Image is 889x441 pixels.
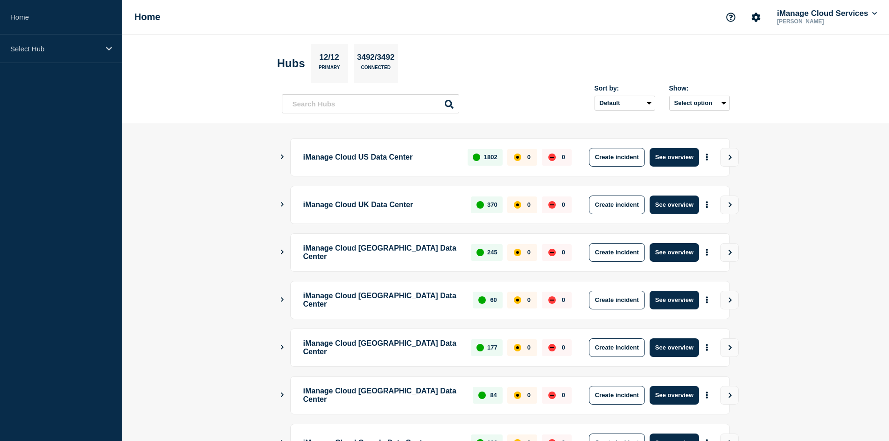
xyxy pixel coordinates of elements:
button: View [720,291,739,309]
button: View [720,338,739,357]
button: More actions [701,148,713,166]
button: Create incident [589,148,645,167]
p: iManage Cloud [GEOGRAPHIC_DATA] Data Center [303,243,461,262]
h1: Home [134,12,161,22]
div: affected [514,154,521,161]
p: 12/12 [316,53,343,65]
div: up [476,249,484,256]
div: up [476,344,484,351]
p: iManage Cloud [GEOGRAPHIC_DATA] Data Center [303,338,461,357]
button: More actions [701,339,713,356]
p: 0 [562,201,565,208]
button: See overview [650,148,699,167]
div: up [478,392,486,399]
p: Primary [319,65,340,75]
div: up [473,154,480,161]
button: Account settings [746,7,766,27]
p: 0 [527,249,531,256]
div: down [548,154,556,161]
button: See overview [650,291,699,309]
p: 0 [527,201,531,208]
button: Support [721,7,741,27]
div: up [478,296,486,304]
button: Create incident [589,196,645,214]
p: 0 [562,392,565,399]
button: See overview [650,196,699,214]
p: 0 [527,154,531,161]
button: See overview [650,338,699,357]
button: View [720,243,739,262]
div: down [548,249,556,256]
p: 370 [487,201,497,208]
div: affected [514,392,521,399]
p: 60 [490,296,497,303]
p: iManage Cloud [GEOGRAPHIC_DATA] Data Center [303,291,462,309]
button: Show Connected Hubs [280,154,285,161]
div: affected [514,201,521,209]
p: iManage Cloud UK Data Center [303,196,461,214]
button: View [720,386,739,405]
button: See overview [650,243,699,262]
div: down [548,392,556,399]
p: 0 [562,249,565,256]
div: Show: [669,84,730,92]
button: More actions [701,291,713,308]
button: Show Connected Hubs [280,392,285,399]
p: 245 [487,249,497,256]
button: Show Connected Hubs [280,296,285,303]
button: Create incident [589,386,645,405]
button: More actions [701,196,713,213]
button: Create incident [589,243,645,262]
p: 84 [490,392,497,399]
button: Show Connected Hubs [280,249,285,256]
p: 1802 [484,154,497,161]
p: 0 [527,392,531,399]
button: Show Connected Hubs [280,344,285,351]
p: 0 [562,296,565,303]
button: View [720,196,739,214]
p: [PERSON_NAME] [775,18,872,25]
button: View [720,148,739,167]
div: affected [514,296,521,304]
p: 0 [562,154,565,161]
p: 177 [487,344,497,351]
div: Sort by: [595,84,655,92]
button: See overview [650,386,699,405]
p: 0 [562,344,565,351]
button: More actions [701,386,713,404]
p: Select Hub [10,45,100,53]
h2: Hubs [277,57,305,70]
div: down [548,296,556,304]
p: 0 [527,296,531,303]
div: affected [514,249,521,256]
button: Create incident [589,338,645,357]
div: down [548,201,556,209]
p: 3492/3492 [354,53,398,65]
button: Show Connected Hubs [280,201,285,208]
button: More actions [701,244,713,261]
p: iManage Cloud [GEOGRAPHIC_DATA] Data Center [303,386,462,405]
p: iManage Cloud US Data Center [303,148,457,167]
div: up [476,201,484,209]
button: Select option [669,96,730,111]
p: 0 [527,344,531,351]
button: iManage Cloud Services [775,9,879,18]
div: down [548,344,556,351]
div: affected [514,344,521,351]
button: Create incident [589,291,645,309]
select: Sort by [595,96,655,111]
p: Connected [361,65,391,75]
input: Search Hubs [282,94,459,113]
